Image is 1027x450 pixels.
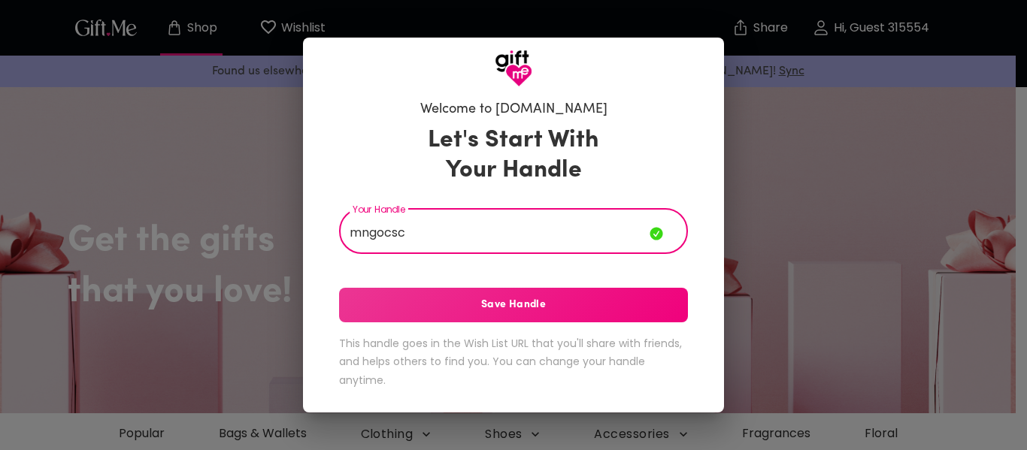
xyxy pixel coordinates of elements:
h6: This handle goes in the Wish List URL that you'll share with friends, and helps others to find yo... [339,334,688,390]
span: Save Handle [339,297,688,313]
h3: Let's Start With Your Handle [409,125,618,186]
h6: Welcome to [DOMAIN_NAME] [420,101,607,119]
input: Your Handle [339,212,650,254]
img: GiftMe Logo [495,50,532,87]
button: Save Handle [339,288,688,322]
